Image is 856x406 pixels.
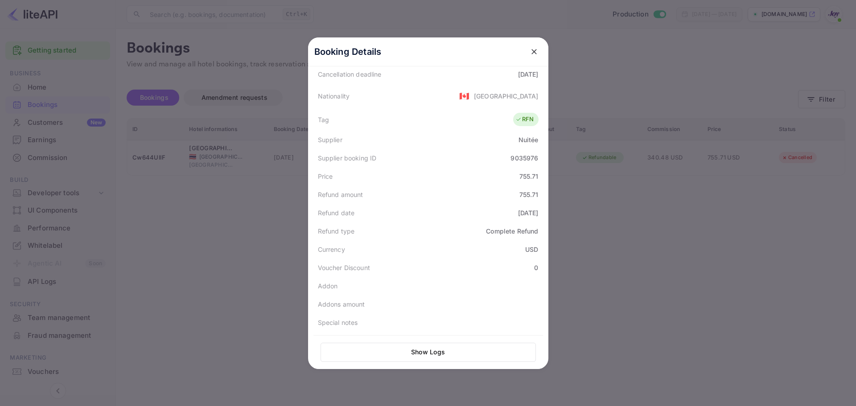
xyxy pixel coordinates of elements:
div: Supplier [318,135,342,144]
div: Nationality [318,91,350,101]
div: Addons amount [318,299,365,309]
div: [GEOGRAPHIC_DATA] [474,91,539,101]
div: Addon [318,281,338,291]
div: Currency [318,245,345,254]
div: Tag [318,115,329,124]
div: 9035976 [510,153,538,163]
div: Refund amount [318,190,363,199]
span: United States [459,88,469,104]
p: Booking Details [314,45,382,58]
div: 755.71 [519,172,539,181]
div: [DATE] [518,208,539,217]
div: RFN [515,115,534,124]
div: 0 [534,263,538,272]
div: Voucher Discount [318,263,370,272]
div: Nuitée [519,135,539,144]
div: Refund type [318,226,355,236]
div: 755.71 [519,190,539,199]
div: Price [318,172,333,181]
button: Show Logs [321,343,536,362]
div: Refund date [318,208,355,217]
div: Cancellation deadline [318,70,382,79]
div: [DATE] [518,70,539,79]
button: close [526,44,542,60]
div: USD [525,245,538,254]
div: Supplier booking ID [318,153,377,163]
div: Special notes [318,318,358,327]
div: Complete Refund [486,226,538,236]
